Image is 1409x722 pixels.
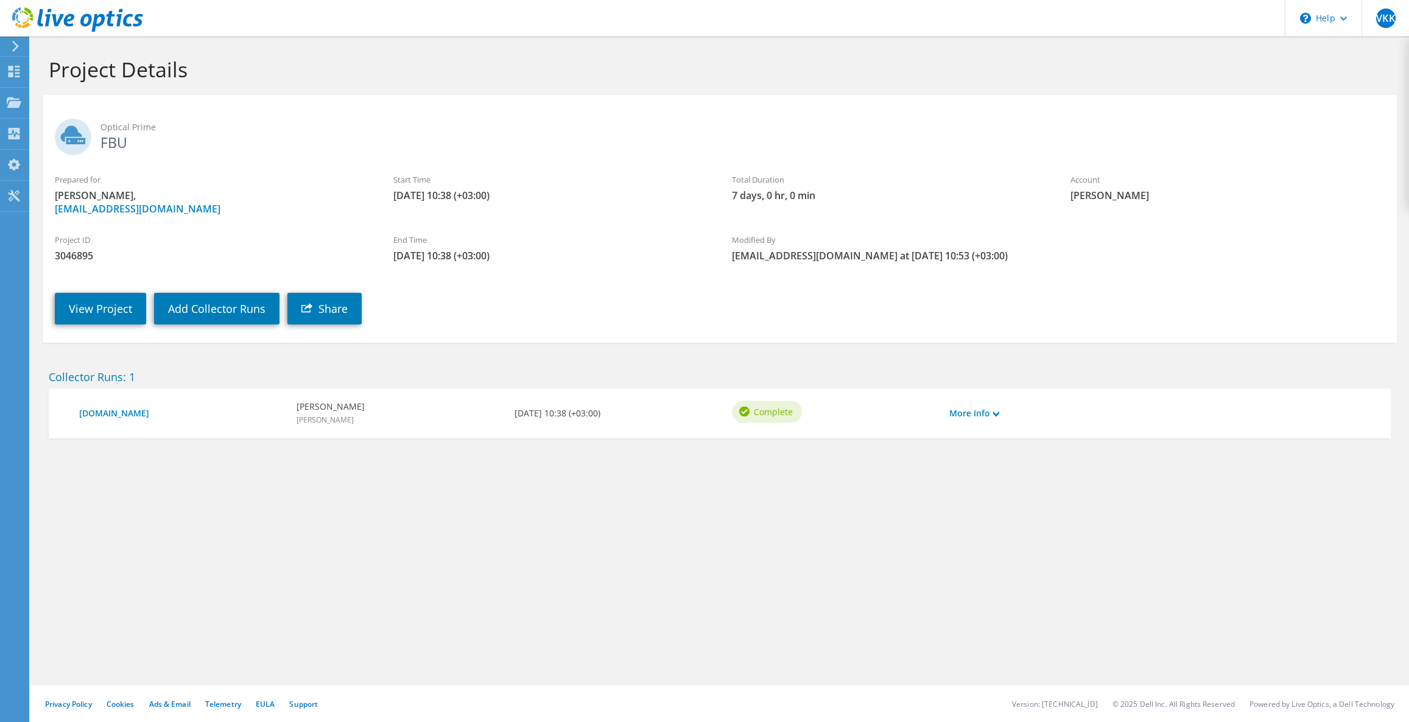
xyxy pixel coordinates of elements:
h2: Collector Runs: 1 [49,370,1391,384]
span: [PERSON_NAME] [297,415,354,425]
li: Powered by Live Optics, a Dell Technology [1249,699,1394,709]
label: Start Time [393,173,708,186]
label: End Time [393,234,708,246]
span: [DATE] 10:38 (+03:00) [393,249,708,262]
span: 7 days, 0 hr, 0 min [732,189,1046,202]
b: [PERSON_NAME] [297,400,365,413]
span: [PERSON_NAME], [55,189,369,216]
b: [DATE] 10:38 (+03:00) [515,407,600,420]
a: Add Collector Runs [154,293,279,324]
label: Modified By [732,234,1046,246]
a: Telemetry [205,699,241,709]
h1: Project Details [49,57,1385,82]
a: [EMAIL_ADDRESS][DOMAIN_NAME] [55,202,220,216]
a: Support [289,699,318,709]
label: Total Duration [732,173,1046,186]
svg: \n [1300,13,1311,24]
li: Version: [TECHNICAL_ID] [1012,699,1098,709]
a: Ads & Email [149,699,191,709]
a: [DOMAIN_NAME] [79,407,284,420]
a: View Project [55,293,146,324]
li: © 2025 Dell Inc. All Rights Reserved [1112,699,1235,709]
label: Prepared for [55,173,369,186]
span: [PERSON_NAME] [1070,189,1385,202]
label: Account [1070,173,1385,186]
span: 3046895 [55,249,369,262]
span: Optical Prime [100,121,1385,134]
span: [EMAIL_ADDRESS][DOMAIN_NAME] at [DATE] 10:53 (+03:00) [732,249,1046,262]
h2: FBU [55,119,1385,149]
a: Share [287,293,362,324]
span: Complete [754,405,793,418]
span: [DATE] 10:38 (+03:00) [393,189,708,202]
label: Project ID [55,234,369,246]
a: Privacy Policy [45,699,92,709]
span: VKK [1376,9,1396,28]
a: EULA [256,699,275,709]
a: More Info [949,407,999,420]
a: Cookies [107,699,135,709]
